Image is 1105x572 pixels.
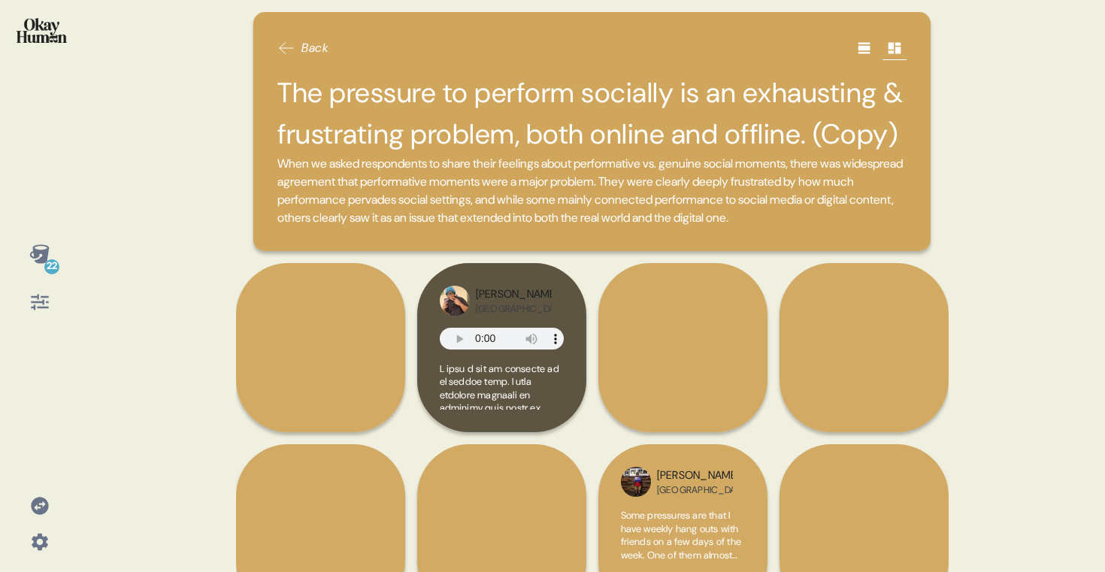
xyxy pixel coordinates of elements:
[277,72,907,155] h2: The pressure to perform socially is an exhausting & frustrating problem, both online and offline....
[621,467,651,497] img: profilepic_9835434946549180.jpg
[440,286,470,316] img: profilepic_29719704237676110.jpg
[657,468,733,484] div: [PERSON_NAME]
[301,39,328,57] span: Back
[44,259,59,274] div: 22
[277,155,907,227] span: When we asked respondents to share their feelings about performative vs. genuine social moments, ...
[476,286,552,303] div: [PERSON_NAME]
[657,484,733,496] div: [GEOGRAPHIC_DATA]
[476,303,552,315] div: [GEOGRAPHIC_DATA]
[17,18,67,43] img: okayhuman.3b1b6348.png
